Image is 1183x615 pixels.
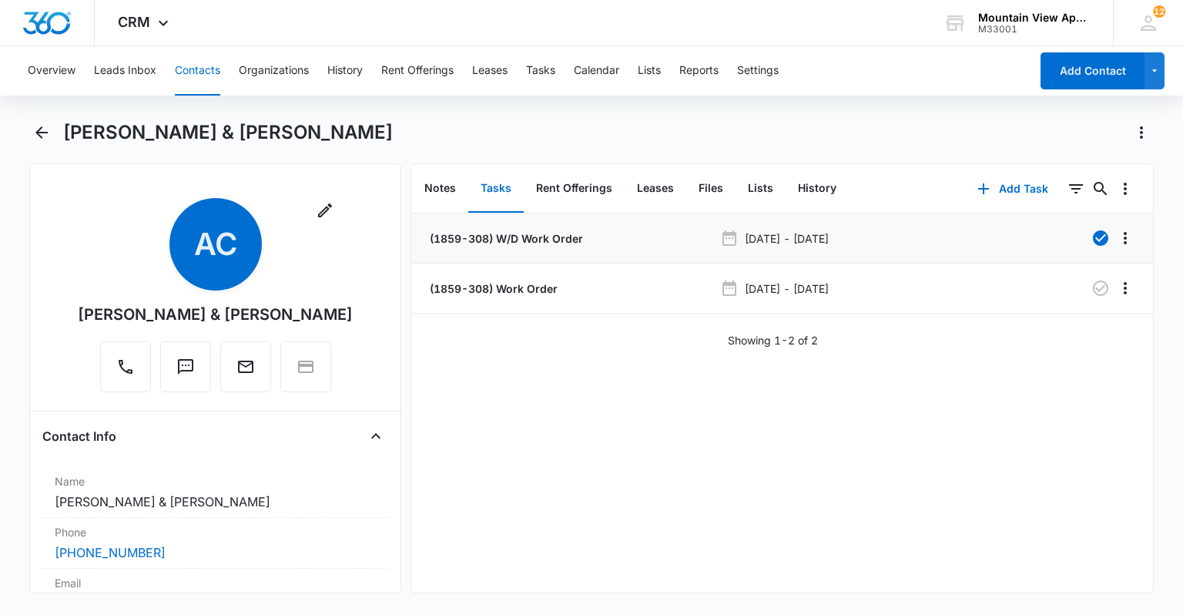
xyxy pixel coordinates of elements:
[364,424,388,449] button: Close
[239,46,309,96] button: Organizations
[468,165,524,213] button: Tasks
[1041,52,1144,89] button: Add Contact
[1129,120,1154,145] button: Actions
[737,46,779,96] button: Settings
[638,46,661,96] button: Lists
[42,467,387,518] div: Name[PERSON_NAME] & [PERSON_NAME]
[1064,176,1088,201] button: Filters
[1113,226,1138,250] button: Overflow Menu
[625,165,686,213] button: Leases
[94,46,156,96] button: Leads Inbox
[42,518,387,569] div: Phone[PHONE_NUMBER]
[169,198,262,291] span: AC
[728,332,818,348] p: Showing 1-2 of 2
[427,230,583,247] a: (1859-308) W/D Work Order
[160,341,211,392] button: Text
[55,492,375,511] dd: [PERSON_NAME] & [PERSON_NAME]
[745,230,829,247] p: [DATE] - [DATE]
[55,575,375,591] label: Email
[472,46,508,96] button: Leases
[28,46,75,96] button: Overview
[1153,5,1165,18] div: notifications count
[220,341,271,392] button: Email
[786,165,849,213] button: History
[327,46,363,96] button: History
[736,165,786,213] button: Lists
[962,170,1064,207] button: Add Task
[574,46,619,96] button: Calendar
[1153,5,1165,18] span: 12
[679,46,719,96] button: Reports
[100,341,151,392] button: Call
[55,543,166,562] a: [PHONE_NUMBER]
[978,12,1091,24] div: account name
[55,473,375,489] label: Name
[78,303,353,326] div: [PERSON_NAME] & [PERSON_NAME]
[42,427,116,445] h4: Contact Info
[118,14,150,30] span: CRM
[220,365,271,378] a: Email
[55,524,375,540] label: Phone
[524,165,625,213] button: Rent Offerings
[381,46,454,96] button: Rent Offerings
[412,165,468,213] button: Notes
[160,365,211,378] a: Text
[175,46,220,96] button: Contacts
[526,46,555,96] button: Tasks
[978,24,1091,35] div: account id
[686,165,736,213] button: Files
[745,281,829,297] p: [DATE] - [DATE]
[427,281,558,297] a: (1859-308) Work Order
[1088,176,1113,201] button: Search...
[29,120,53,145] button: Back
[1113,176,1138,201] button: Overflow Menu
[63,121,393,144] h1: [PERSON_NAME] & [PERSON_NAME]
[100,365,151,378] a: Call
[1113,276,1138,301] button: Overflow Menu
